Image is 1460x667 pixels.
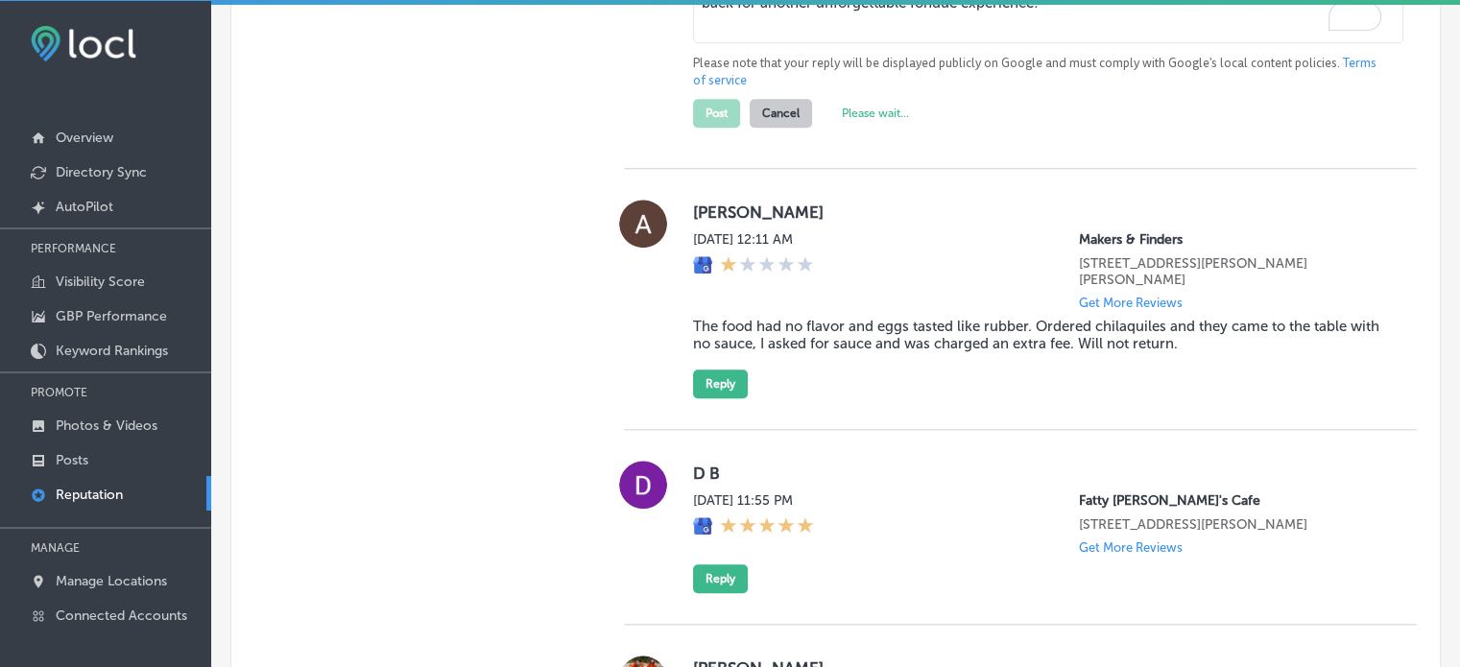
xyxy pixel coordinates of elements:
div: 1 Star [720,255,814,276]
p: Manage Locations [56,573,167,589]
p: Please note that your reply will be displayed publicly on Google and must comply with Google's lo... [693,55,1386,89]
label: [DATE] 12:11 AM [693,231,814,248]
p: Posts [56,452,88,468]
label: D B [693,464,1386,483]
p: Directory Sync [56,164,147,180]
p: AutoPilot [56,199,113,215]
button: Post [693,99,740,128]
p: Reputation [56,487,123,503]
p: 75 S Valle Verde Dr #260 [1079,255,1386,288]
label: [PERSON_NAME] [693,202,1386,222]
p: Fatty Patty's Cafe [1079,492,1386,509]
p: Connected Accounts [56,607,187,624]
label: Please wait... [842,107,909,120]
a: Terms of service [693,55,1376,89]
button: Reply [693,564,748,593]
p: Overview [56,130,113,146]
p: Get More Reviews [1079,540,1183,555]
img: fda3e92497d09a02dc62c9cd864e3231.png [31,26,136,61]
blockquote: The food had no flavor and eggs tasted like rubber. Ordered chilaquiles and they came to the tabl... [693,318,1386,352]
div: 5 Stars [720,516,814,537]
button: Reply [693,369,748,398]
label: [DATE] 11:55 PM [693,492,814,509]
p: Photos & Videos [56,417,157,434]
p: GBP Performance [56,308,167,324]
p: Get More Reviews [1079,296,1183,310]
p: Visibility Score [56,274,145,290]
p: 948 Thomas Dr [1079,516,1386,533]
p: Makers & Finders [1079,231,1386,248]
button: Cancel [750,99,812,128]
p: Keyword Rankings [56,343,168,359]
